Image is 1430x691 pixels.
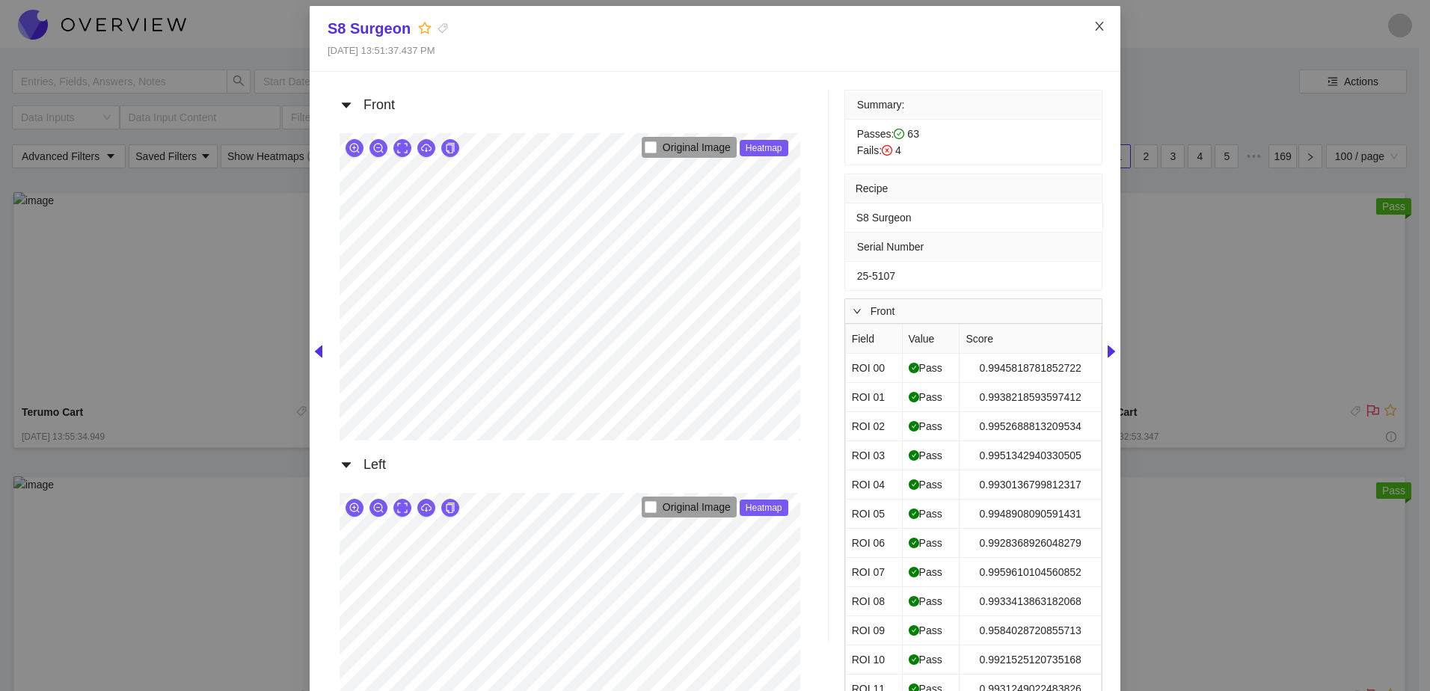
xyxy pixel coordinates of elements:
[373,143,384,155] span: zoom-out
[846,441,903,470] td: ROI 03
[363,97,395,112] span: Front
[909,391,942,403] span: Pass
[421,503,432,515] span: cloud-download
[909,595,942,607] span: Pass
[328,449,812,484] div: caret-downLeft
[909,567,919,577] span: check-circle
[846,325,903,354] th: Field
[1093,20,1105,32] span: close
[909,538,919,548] span: check-circle
[909,420,942,432] span: Pass
[846,470,903,500] td: ROI 04
[441,139,459,157] button: copy
[445,143,455,155] span: copy
[310,343,328,360] span: caret-left
[417,139,435,157] button: cloud-download
[966,564,1095,580] span: 0.9959610104560852
[846,587,903,616] td: ROI 08
[966,389,1095,405] span: 0.9938218593597412
[857,241,924,253] span: Serial Number
[393,139,411,157] button: expand
[966,593,1095,609] span: 0.9933413863182068
[909,509,919,519] span: check-circle
[328,45,435,56] span: [DATE] 13:51:37.437 PM
[845,299,1102,323] div: rightFront
[369,139,387,157] button: zoom-out
[909,421,919,432] span: check-circle
[909,363,919,373] span: check-circle
[857,99,905,111] span: Summary:
[1102,343,1120,360] span: caret-right
[397,503,408,515] span: expand
[857,270,895,282] span: 25-5107
[846,616,903,645] td: ROI 09
[894,129,904,139] span: check-circle
[328,90,812,124] div: caret-downFront
[663,501,731,513] span: Original Image
[966,651,1095,668] span: 0.9921525120735168
[853,307,862,316] span: right
[846,412,903,441] td: ROI 02
[909,625,919,636] span: check-circle
[349,503,360,515] span: zoom-in
[909,566,942,578] span: Pass
[966,447,1095,464] span: 0.9951342940330505
[740,140,788,156] span: Heatmap
[966,622,1095,639] span: 0.9584028720855713
[663,141,731,153] span: Original Image
[966,360,1095,376] span: 0.9945818781852722
[740,500,788,516] span: Heatmap
[909,537,942,549] span: Pass
[966,476,1095,493] span: 0.9930136799812317
[909,654,942,666] span: Pass
[909,449,942,461] span: Pass
[846,203,1103,233] td: S8 Surgeon
[909,392,919,402] span: check-circle
[857,142,1090,159] div: Fails: 4
[421,143,432,155] span: cloud-download
[363,457,386,472] span: Left
[369,499,387,517] button: zoom-out
[441,499,459,517] button: copy
[909,654,919,665] span: check-circle
[857,126,1090,142] div: Passes: 63
[846,529,903,558] td: ROI 06
[966,418,1095,434] span: 0.9952688813209534
[328,20,411,37] a: S8 Surgeon
[846,500,903,529] td: ROI 05
[909,624,942,636] span: Pass
[846,645,903,675] td: ROI 10
[845,174,1102,203] th: Recipe
[373,503,384,515] span: zoom-out
[966,535,1095,551] span: 0.9928368926048279
[397,143,408,155] span: expand
[846,558,903,587] td: ROI 07
[418,22,432,35] span: star
[909,596,919,606] span: check-circle
[882,145,892,156] span: close-circle
[393,499,411,517] button: expand
[445,503,455,515] span: copy
[909,479,919,490] span: check-circle
[909,362,942,374] span: Pass
[966,506,1095,522] span: 0.9948908090591431
[909,479,942,491] span: Pass
[909,450,919,461] span: check-circle
[417,499,435,517] button: cloud-download
[846,354,903,383] td: ROI 00
[346,139,363,157] button: zoom-in
[909,508,942,520] span: Pass
[349,143,360,155] span: zoom-in
[903,325,960,354] th: Value
[960,325,1102,354] th: Score
[346,499,363,517] button: zoom-in
[846,383,903,412] td: ROI 01
[1078,6,1120,48] button: Close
